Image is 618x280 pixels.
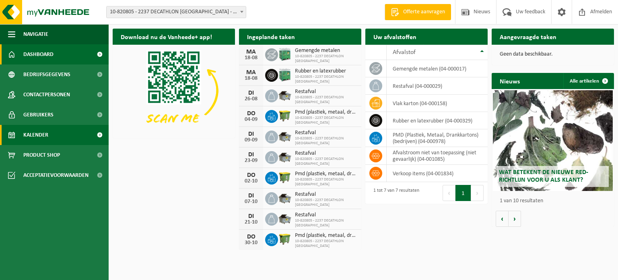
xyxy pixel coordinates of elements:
img: WB-5000-GAL-GY-04 [278,191,292,205]
span: 10-820805 - 2237 DECATHLON [GEOGRAPHIC_DATA] [295,218,357,228]
div: DI [243,213,259,220]
div: DI [243,90,259,96]
button: Previous [443,185,455,201]
a: Wat betekent de nieuwe RED-richtlijn voor u als klant? [493,90,613,191]
div: DI [243,131,259,137]
a: Offerte aanvragen [385,4,451,20]
span: 10-820805 - 2237 DECATHLON [GEOGRAPHIC_DATA] [295,157,357,166]
span: 10-820805 - 2237 DECATHLON OOSTENDE - OOSTENDE [107,6,246,18]
div: DI [243,151,259,158]
div: 23-09 [243,158,259,164]
a: Alle artikelen [563,73,613,89]
img: WB-1100-HPE-GN-51 [278,109,292,122]
span: 10-820805 - 2237 DECATHLON [GEOGRAPHIC_DATA] [295,75,357,84]
div: DO [243,234,259,240]
span: 10-820805 - 2237 DECATHLON [GEOGRAPHIC_DATA] [295,136,357,146]
span: Pmd (plastiek, metaal, drankkartons) (bedrijven) [295,109,357,116]
img: Download de VHEPlus App [113,45,235,137]
td: rubber en latexrubber (04-000329) [387,112,488,129]
span: Contactpersonen [23,85,70,105]
span: Kalender [23,125,48,145]
span: Afvalstof [393,49,416,56]
span: Dashboard [23,44,54,64]
button: Next [471,185,484,201]
h2: Nieuws [492,73,528,89]
div: 26-08 [243,96,259,102]
td: vlak karton (04-000158) [387,95,488,112]
span: Gebruikers [23,105,54,125]
div: 18-08 [243,55,259,61]
td: restafval (04-000029) [387,77,488,95]
span: Restafval [295,212,357,218]
div: 21-10 [243,220,259,225]
button: Vorige [496,211,509,227]
div: 30-10 [243,240,259,246]
td: PMD (Plastiek, Metaal, Drankkartons) (bedrijven) (04-000978) [387,129,488,147]
span: Restafval [295,150,357,157]
span: 10-820805 - 2237 DECATHLON [GEOGRAPHIC_DATA] [295,95,357,105]
img: WB-1100-HPE-GN-51 [278,170,292,184]
span: Rubber en latexrubber [295,68,357,75]
span: Product Shop [23,145,60,165]
span: Offerte aanvragen [401,8,447,16]
td: gemengde metalen (04-000017) [387,60,488,77]
span: Pmd (plastiek, metaal, drankkartons) (bedrijven) [295,171,357,177]
h2: Uw afvalstoffen [365,29,424,44]
h2: Download nu de Vanheede+ app! [113,29,220,44]
div: 02-10 [243,178,259,184]
div: 18-08 [243,76,259,81]
p: 1 van 10 resultaten [500,198,610,204]
img: WB-5000-GAL-GY-04 [278,88,292,102]
p: Geen data beschikbaar. [500,52,606,57]
div: 09-09 [243,137,259,143]
span: Restafval [295,130,357,136]
div: DO [243,110,259,117]
img: WB-5000-GAL-GY-04 [278,129,292,143]
span: Navigatie [23,24,48,44]
img: WB-5000-GAL-GY-04 [278,212,292,225]
button: Volgende [509,211,521,227]
span: 10-820805 - 2237 DECATHLON [GEOGRAPHIC_DATA] [295,198,357,207]
img: WB-1100-HPE-GN-51 [278,232,292,246]
img: PB-HB-1400-HPE-GN-11 [278,47,292,62]
span: Pmd (plastiek, metaal, drankkartons) (bedrijven) [295,232,357,239]
span: 10-820805 - 2237 DECATHLON [GEOGRAPHIC_DATA] [295,54,357,64]
div: MA [243,69,259,76]
img: PB-HB-1400-HPE-GN-11 [278,67,292,82]
h2: Aangevraagde taken [492,29,564,44]
td: afvalstroom niet van toepassing (niet gevaarlijk) (04-001085) [387,147,488,165]
span: Restafval [295,89,357,95]
span: Wat betekent de nieuwe RED-richtlijn voor u als klant? [499,169,588,183]
div: DI [243,193,259,199]
td: verkoop items (04-001834) [387,165,488,182]
span: 10-820805 - 2237 DECATHLON OOSTENDE - OOSTENDE [106,6,246,18]
div: 04-09 [243,117,259,122]
span: 10-820805 - 2237 DECATHLON [GEOGRAPHIC_DATA] [295,239,357,249]
button: 1 [455,185,471,201]
span: 10-820805 - 2237 DECATHLON [GEOGRAPHIC_DATA] [295,177,357,187]
h2: Ingeplande taken [239,29,303,44]
div: DO [243,172,259,178]
div: 07-10 [243,199,259,205]
span: 10-820805 - 2237 DECATHLON [GEOGRAPHIC_DATA] [295,116,357,125]
span: Bedrijfsgegevens [23,64,70,85]
div: 1 tot 7 van 7 resultaten [369,184,419,202]
span: Acceptatievoorwaarden [23,165,89,185]
span: Restafval [295,191,357,198]
span: Gemengde metalen [295,48,357,54]
img: WB-5000-GAL-GY-04 [278,150,292,164]
div: MA [243,49,259,55]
